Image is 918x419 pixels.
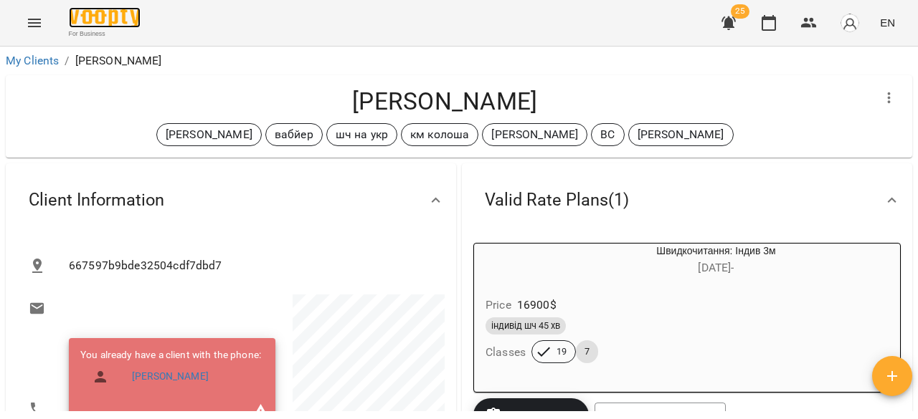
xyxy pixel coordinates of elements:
div: Valid Rate Plans(1) [462,163,912,237]
button: Швидкочитання: Індив 3м[DATE]- Price16900$індивід шч 45 хвClasses197 [474,244,889,380]
div: вабйер [265,123,323,146]
span: 7 [576,345,598,358]
h4: [PERSON_NAME] [17,87,872,116]
div: [PERSON_NAME] [156,123,262,146]
span: Valid Rate Plans ( 1 ) [485,189,629,211]
p: ВС [600,126,615,143]
a: [PERSON_NAME] [132,370,209,384]
span: 25 [731,4,749,19]
p: [PERSON_NAME] [75,52,162,69]
span: EN [880,15,895,30]
p: [PERSON_NAME] [638,126,724,143]
span: For Business [69,29,141,39]
h6: Price [486,295,511,315]
div: [PERSON_NAME] [628,123,734,146]
img: avatar_s.png [840,13,860,33]
div: Швидкочитання: Індив 3м [543,244,889,278]
button: Menu [17,6,52,40]
p: вабйер [275,126,313,143]
span: Client Information [29,189,164,211]
a: My Clients [6,54,59,67]
h6: Classes [486,342,526,362]
div: Client Information [6,163,456,237]
p: [PERSON_NAME] [491,126,578,143]
div: Швидкочитання: Індив 3м [474,244,543,278]
button: EN [874,9,901,36]
li: / [65,52,69,69]
div: [PERSON_NAME] [482,123,587,146]
span: 667597b9bde32504cdf7dbd7 [69,257,433,274]
div: шч на укр [326,123,397,146]
span: 19 [548,345,575,358]
div: ВС [591,123,624,146]
p: шч на укр [336,126,388,143]
ul: You already have a client with the phone: [80,348,261,396]
span: [DATE] - [698,261,734,274]
p: км колоша [410,126,469,143]
div: км колоша [401,123,478,146]
img: Voopty Logo [69,7,141,28]
p: 16900 $ [517,297,557,314]
p: [PERSON_NAME] [166,126,252,143]
nav: breadcrumb [6,52,912,69]
span: індивід шч 45 хв [486,319,566,332]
